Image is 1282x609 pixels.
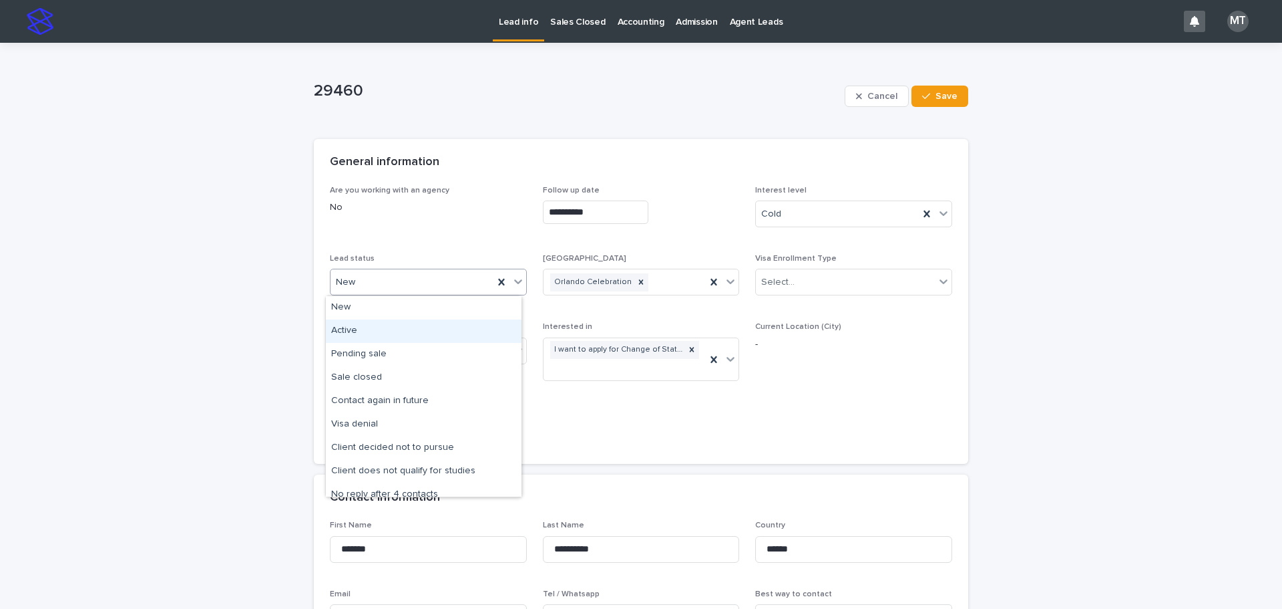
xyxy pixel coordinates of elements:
[755,323,841,331] span: Current Location (City)
[326,320,521,343] div: Active
[1227,11,1249,32] div: MT
[867,92,897,101] span: Cancel
[326,483,521,507] div: No reply after 4 contacts
[543,187,600,195] span: Follow up date
[330,255,375,263] span: Lead status
[761,207,781,221] span: Cold
[755,338,952,352] p: -
[326,296,521,320] div: New
[326,413,521,437] div: Visa denial
[27,8,53,35] img: stacker-logo-s-only.png
[330,521,372,529] span: First Name
[330,201,527,215] p: No
[330,590,351,598] span: Email
[755,521,785,529] span: Country
[911,86,968,107] button: Save
[550,341,685,359] div: I want to apply for Change of Status (COS)
[543,590,600,598] span: Tel / Whatsapp
[550,273,634,291] div: Orlando Celebration
[326,437,521,460] div: Client decided not to pursue
[543,521,584,529] span: Last Name
[543,255,626,263] span: [GEOGRAPHIC_DATA]
[336,275,355,289] span: New
[326,390,521,413] div: Contact again in future
[326,366,521,390] div: Sale closed
[755,187,807,195] span: Interest level
[755,255,837,263] span: Visa Enrollment Type
[845,86,909,107] button: Cancel
[330,155,439,170] h2: General information
[330,491,440,505] h2: Contact information
[761,275,795,289] div: Select...
[326,343,521,366] div: Pending sale
[314,82,839,101] p: 29460
[326,460,521,483] div: Client does not qualify for studies
[935,92,957,101] span: Save
[330,187,449,195] span: Are you working with an agency
[755,590,832,598] span: Best way to contact
[543,323,592,331] span: Interested in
